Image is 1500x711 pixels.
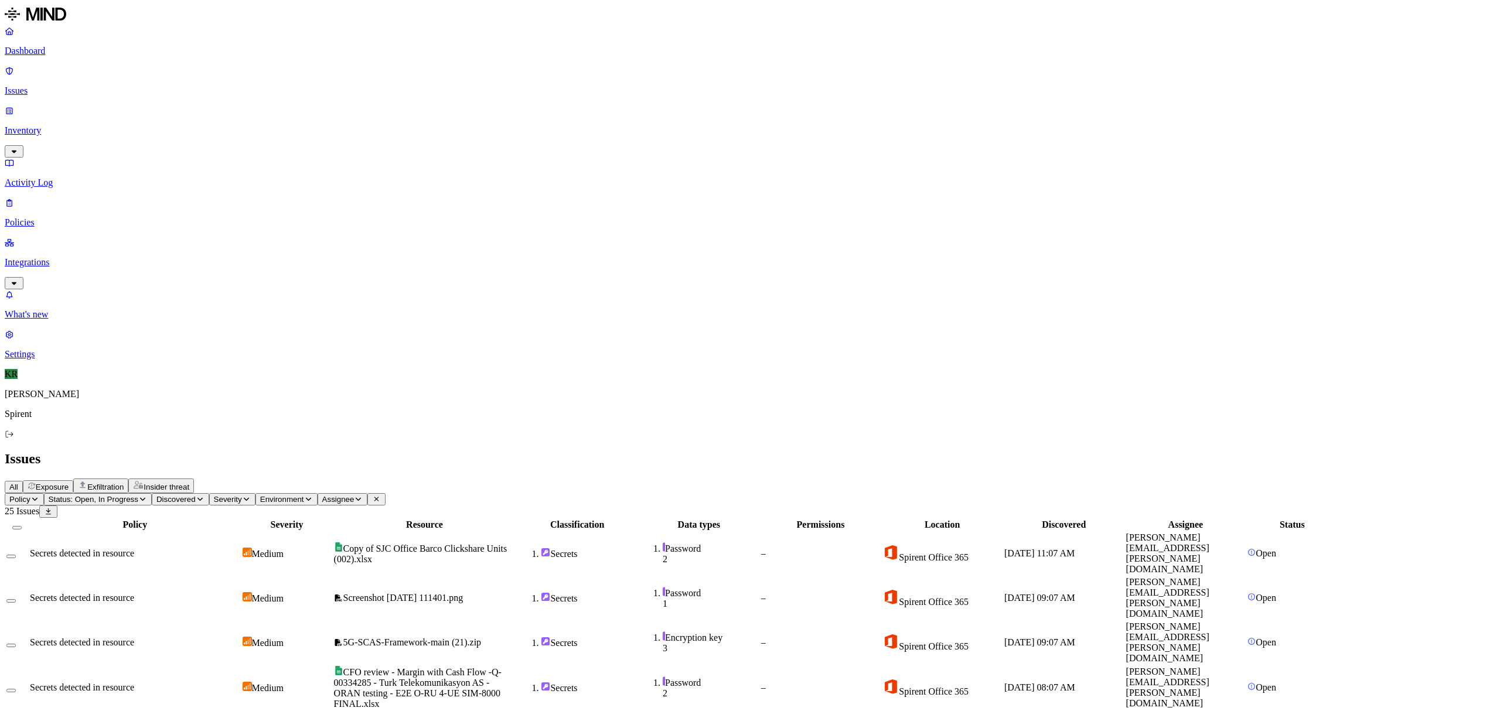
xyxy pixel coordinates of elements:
[1256,637,1276,647] span: Open
[5,257,1495,268] p: Integrations
[663,599,759,609] div: 1
[252,593,284,603] span: Medium
[761,637,766,647] span: –
[5,369,18,379] span: KR
[5,66,1495,96] a: Issues
[761,682,766,692] span: –
[663,643,759,654] div: 3
[343,593,463,603] span: Screenshot [DATE] 111401.png
[899,597,969,607] span: Spirent Office 365
[517,519,637,530] div: Classification
[899,641,969,651] span: Spirent Office 365
[541,592,637,604] div: Secrets
[541,548,550,557] img: secret.svg
[30,548,134,558] span: Secrets detected in resource
[5,309,1495,320] p: What's new
[5,506,39,516] span: 25 Issues
[260,495,304,504] span: Environment
[9,483,18,491] span: All
[334,542,343,552] img: google-sheets.svg
[9,495,30,504] span: Policy
[882,633,899,650] img: office-365.svg
[663,676,665,686] img: secret-line.svg
[5,158,1495,188] a: Activity Log
[761,593,766,603] span: –
[334,666,343,675] img: google-sheets.svg
[5,5,66,23] img: MIND
[343,637,482,647] span: 5G-SCAS-Framework-main (21).zip
[1004,593,1075,603] span: [DATE] 09:07 AM
[1256,593,1276,603] span: Open
[252,638,284,648] span: Medium
[5,217,1495,228] p: Policies
[541,682,550,691] img: secret.svg
[1247,637,1256,645] img: status-open.svg
[541,592,550,601] img: secret.svg
[214,495,242,504] span: Severity
[1004,548,1075,558] span: [DATE] 11:07 AM
[5,197,1495,228] a: Policies
[761,519,881,530] div: Permissions
[663,542,759,554] div: Password
[663,688,759,699] div: 2
[144,483,189,491] span: Insider threat
[639,519,759,530] div: Data types
[5,349,1495,360] p: Settings
[334,519,516,530] div: Resource
[30,593,134,603] span: Secrets detected in resource
[156,495,196,504] span: Discovered
[5,237,1495,288] a: Integrations
[1247,593,1256,601] img: status-open.svg
[541,637,550,646] img: secret.svg
[30,682,134,692] span: Secrets detected in resource
[252,549,284,559] span: Medium
[1126,532,1209,574] span: [PERSON_NAME][EMAIL_ADDRESS][PERSON_NAME][DOMAIN_NAME]
[5,177,1495,188] p: Activity Log
[322,495,354,504] span: Assignee
[30,637,134,647] span: Secrets detected in resource
[1126,577,1209,618] span: [PERSON_NAME][EMAIL_ADDRESS][PERSON_NAME][DOMAIN_NAME]
[541,637,637,648] div: Secrets
[5,86,1495,96] p: Issues
[5,5,1495,26] a: MIND
[663,587,759,599] div: Password
[882,678,899,695] img: office-365.svg
[49,495,138,504] span: Status: Open, In Progress
[36,483,69,491] span: Exposure
[1126,621,1209,663] span: [PERSON_NAME][EMAIL_ADDRESS][PERSON_NAME][DOMAIN_NAME]
[252,683,284,693] span: Medium
[899,686,969,696] span: Spirent Office 365
[1247,548,1256,556] img: status-open.svg
[1247,682,1256,691] img: status-open.svg
[6,599,16,603] button: Select row
[1004,637,1075,647] span: [DATE] 09:07 AM
[6,689,16,692] button: Select row
[30,519,240,530] div: Policy
[5,105,1495,156] a: Inventory
[1126,666,1209,708] span: [PERSON_NAME][EMAIL_ADDRESS][PERSON_NAME][DOMAIN_NAME]
[882,544,899,560] img: office-365.svg
[243,592,252,601] img: severity-medium.svg
[5,46,1495,56] p: Dashboard
[5,329,1495,360] a: Settings
[1004,519,1124,530] div: Discovered
[1247,519,1337,530] div: Status
[1004,682,1075,692] span: [DATE] 08:07 AM
[882,589,899,605] img: office-365.svg
[5,125,1495,136] p: Inventory
[6,644,16,647] button: Select row
[5,409,1495,419] p: Spirent
[243,682,252,691] img: severity-medium.svg
[12,526,22,529] button: Select all
[541,682,637,693] div: Secrets
[243,548,252,557] img: severity-medium.svg
[5,451,1495,467] h2: Issues
[663,631,759,643] div: Encryption key
[663,554,759,565] div: 2
[87,483,124,491] span: Exfiltration
[334,667,502,709] span: CFO review - Margin with Cash Flow -Q-00334285 - Turk Telekomunikasyon AS - ORAN testing - E2E O-...
[243,519,332,530] div: Severity
[243,637,252,646] img: severity-medium.svg
[882,519,1002,530] div: Location
[541,548,637,559] div: Secrets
